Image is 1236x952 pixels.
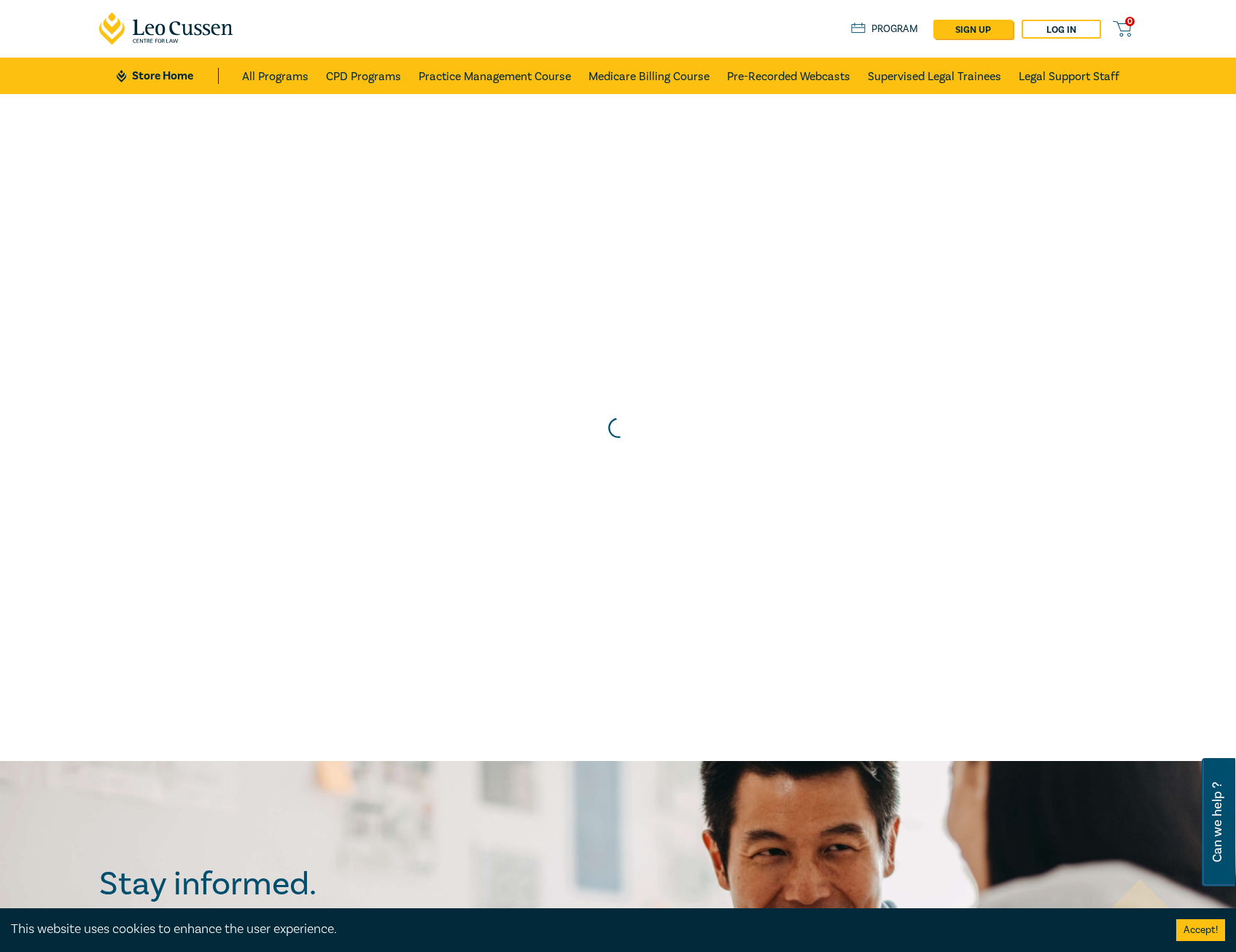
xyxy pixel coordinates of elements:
[326,58,401,94] a: CPD Programs
[727,58,850,94] a: Pre-Recorded Webcasts
[117,68,218,84] a: Store Home
[1176,919,1225,941] button: Accept cookies
[11,920,1154,939] div: This website uses cookies to enhance the user experience.
[933,20,1013,39] a: sign up
[99,865,443,903] h2: Stay informed.
[1210,767,1224,878] span: Can we help ?
[1019,58,1119,94] a: Legal Support Staff
[242,58,308,94] a: All Programs
[1125,17,1135,26] span: 0
[419,58,571,94] a: Practice Management Course
[1022,20,1101,39] a: Log in
[851,21,919,37] a: Program
[868,58,1001,94] a: Supervised Legal Trainees
[588,58,710,94] a: Medicare Billing Course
